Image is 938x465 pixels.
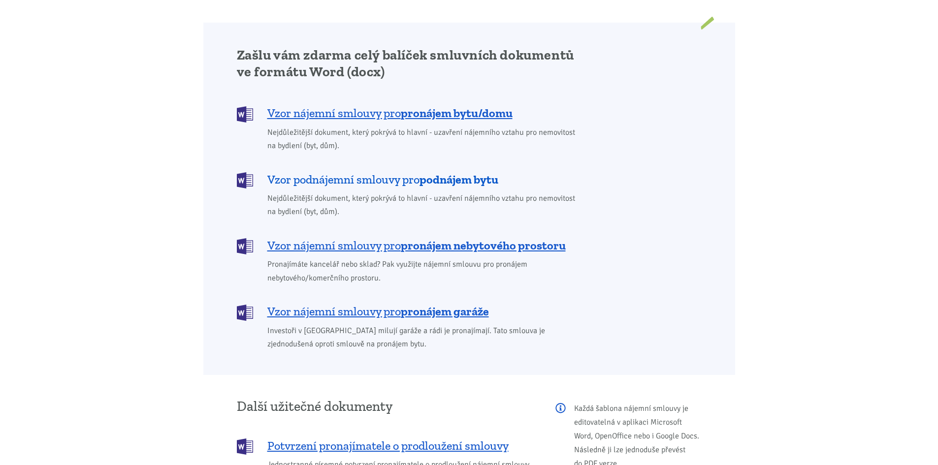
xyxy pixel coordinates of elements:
[267,438,509,454] span: Potvrzení pronajímatele o prodloužení smlouvy
[267,105,513,121] span: Vzor nájemní smlouvy pro
[237,106,253,123] img: DOCX (Word)
[237,399,542,414] h3: Další užitečné dokumenty
[237,237,582,253] a: Vzor nájemní smlouvy propronájem nebytového prostoru
[237,437,542,454] a: Potvrzení pronajímatele o prodloužení smlouvy
[267,192,582,218] span: Nejdůležitější dokument, který pokrývá to hlavní - uzavření nájemního vztahu pro nemovitost na by...
[401,304,489,318] b: pronájem garáže
[267,304,489,319] span: Vzor nájemní smlouvy pro
[237,172,253,188] img: DOCX (Word)
[237,438,253,455] img: DOCX (Word)
[420,172,498,186] b: podnájem bytu
[267,172,498,187] span: Vzor podnájemní smlouvy pro
[237,238,253,254] img: DOCX (Word)
[267,126,582,153] span: Nejdůležitější dokument, který pokrývá to hlavní - uzavření nájemního vztahu pro nemovitost na by...
[237,105,582,122] a: Vzor nájemní smlouvy propronájem bytu/domu
[267,324,582,351] span: Investoři v [GEOGRAPHIC_DATA] milují garáže a rádi je pronajímají. Tato smlouva je zjednodušená o...
[267,258,582,284] span: Pronajímáte kancelář nebo sklad? Pak využijte nájemní smlouvu pro pronájem nebytového/komerčního ...
[237,47,582,80] h2: Zašlu vám zdarma celý balíček smluvních dokumentů ve formátu Word (docx)
[237,304,582,320] a: Vzor nájemní smlouvy propronájem garáže
[401,106,513,120] b: pronájem bytu/domu
[267,238,566,253] span: Vzor nájemní smlouvy pro
[237,305,253,321] img: DOCX (Word)
[237,171,582,187] a: Vzor podnájemní smlouvy propodnájem bytu
[401,238,566,252] b: pronájem nebytového prostoru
